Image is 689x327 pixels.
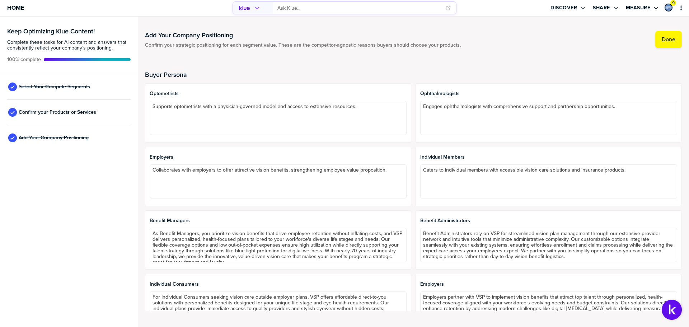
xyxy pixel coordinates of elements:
[150,164,407,198] textarea: Collaborates with employers to offer attractive vision benefits, strengthening employee value pro...
[277,2,441,14] input: Ask Klue...
[150,291,407,326] textarea: For Individual Consumers seeking vision care outside employer plans, VSP offers affordable direct...
[145,71,682,78] h2: Buyer Persona
[7,28,131,34] h3: Keep Optimizing Klue Content!
[7,39,131,51] span: Complete these tasks for AI content and answers that consistently reflect your company’s position...
[150,218,407,224] span: Benefit Managers
[19,135,89,141] span: Add Your Company Positioning
[626,5,651,11] label: Measure
[150,281,407,287] span: Individual Consumers
[655,31,682,48] button: Done
[150,228,407,262] textarea: As Benefit Managers, you prioritize vision benefits that drive employee retention without inflati...
[420,228,677,262] textarea: Benefit Administrators rely on VSP for streamlined vision plan management through our extensive p...
[19,109,96,115] span: Confirm your Products or Services
[420,281,677,287] span: Employers
[145,42,461,48] span: Confirm your strategic positioning for each segment value. These are the competitor-agnostic reas...
[7,5,24,11] span: Home
[420,218,677,224] span: Benefit Administrators
[550,5,577,11] label: Discover
[593,5,610,11] label: Share
[664,3,673,12] a: Edit Profile
[150,101,407,135] textarea: Supports optometrists with a physician-governed model and access to extensive resources.
[420,101,677,135] textarea: Engages ophthalmologists with comprehensive support and partnership opportunities.
[665,4,672,11] img: 0f5af887e9895bc62936f305af7408b0-sml.png
[7,57,41,62] span: Active
[19,84,90,90] span: Select Your Compete Segments
[145,31,461,39] h1: Add Your Company Positioning
[420,291,677,326] textarea: Employers partner with VSP to implement vision benefits that attract top talent through personali...
[665,4,672,11] div: Brad Wilson
[420,164,677,198] textarea: Caters to individual members with accessible vision care solutions and insurance products.
[420,154,677,160] span: Individual Members
[150,91,407,97] span: Optometrists
[662,300,682,320] button: Open Support Center
[420,91,677,97] span: Ophthalmologists
[150,154,407,160] span: Employers
[662,36,675,43] label: Done
[672,0,675,6] span: 9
